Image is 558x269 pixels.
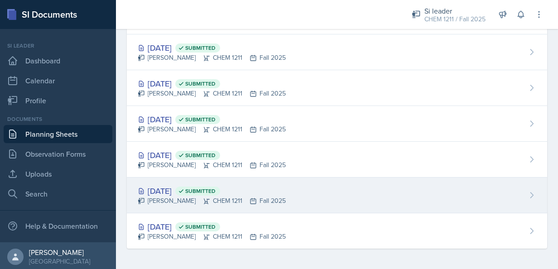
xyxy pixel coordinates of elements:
span: Submitted [185,187,216,195]
div: [PERSON_NAME] CHEM 1211 Fall 2025 [138,196,286,206]
a: Search [4,185,112,203]
div: [PERSON_NAME] CHEM 1211 Fall 2025 [138,232,286,241]
div: Help & Documentation [4,217,112,235]
div: [DATE] [138,42,286,54]
a: [DATE] Submitted [PERSON_NAME]CHEM 1211Fall 2025 [127,178,547,213]
a: [DATE] Submitted [PERSON_NAME]CHEM 1211Fall 2025 [127,106,547,142]
a: Planning Sheets [4,125,112,143]
div: [DATE] [138,185,286,197]
a: Uploads [4,165,112,183]
div: [DATE] [138,113,286,125]
div: [PERSON_NAME] CHEM 1211 Fall 2025 [138,160,286,170]
span: Submitted [185,116,216,123]
div: [PERSON_NAME] CHEM 1211 Fall 2025 [138,125,286,134]
a: Profile [4,91,112,110]
div: Documents [4,115,112,123]
a: Calendar [4,72,112,90]
div: Si leader [4,42,112,50]
span: Submitted [185,80,216,87]
span: Submitted [185,223,216,231]
div: [DATE] [138,221,286,233]
a: [DATE] Submitted [PERSON_NAME]CHEM 1211Fall 2025 [127,70,547,106]
a: Dashboard [4,52,112,70]
span: Submitted [185,44,216,52]
div: [PERSON_NAME] CHEM 1211 Fall 2025 [138,53,286,62]
span: Submitted [185,152,216,159]
a: [DATE] Submitted [PERSON_NAME]CHEM 1211Fall 2025 [127,213,547,249]
div: [PERSON_NAME] [29,248,90,257]
div: [DATE] [138,77,286,90]
div: Si leader [424,5,486,16]
a: [DATE] Submitted [PERSON_NAME]CHEM 1211Fall 2025 [127,142,547,178]
div: [PERSON_NAME] CHEM 1211 Fall 2025 [138,89,286,98]
div: [GEOGRAPHIC_DATA] [29,257,90,266]
a: [DATE] Submitted [PERSON_NAME]CHEM 1211Fall 2025 [127,34,547,70]
a: Observation Forms [4,145,112,163]
div: CHEM 1211 / Fall 2025 [424,14,486,24]
div: [DATE] [138,149,286,161]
